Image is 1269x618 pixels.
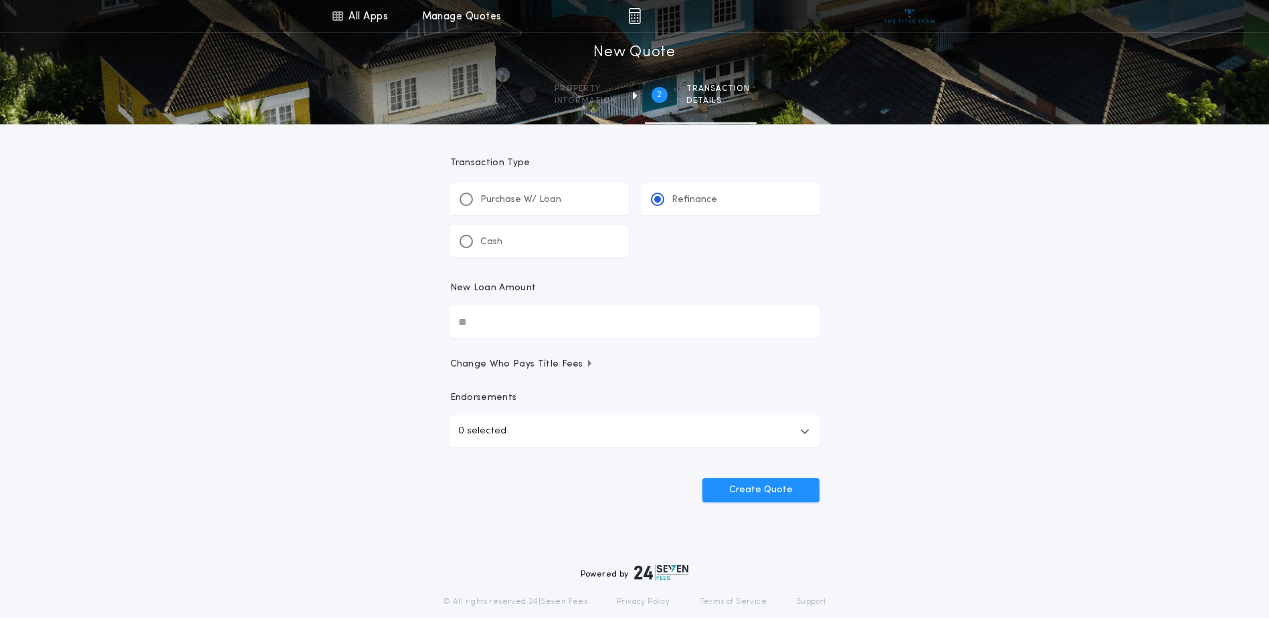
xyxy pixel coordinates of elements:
[458,423,506,439] p: 0 selected
[450,306,819,338] input: New Loan Amount
[450,358,819,371] button: Change Who Pays Title Fees
[450,415,819,447] button: 0 selected
[700,597,767,607] a: Terms of Service
[686,84,750,94] span: Transaction
[617,597,670,607] a: Privacy Policy
[884,9,935,23] img: vs-icon
[450,391,819,405] p: Endorsements
[480,193,561,207] p: Purchase W/ Loan
[450,358,594,371] span: Change Who Pays Title Fees
[581,564,689,581] div: Powered by
[450,157,819,170] p: Transaction Type
[443,597,587,607] p: © All rights reserved. 24|Seven Fees
[480,235,502,249] p: Cash
[702,478,819,502] button: Create Quote
[686,96,750,106] span: details
[555,84,617,94] span: Property
[450,282,536,295] p: New Loan Amount
[555,96,617,106] span: information
[593,42,675,64] h1: New Quote
[634,564,689,581] img: logo
[657,90,662,100] h2: 2
[796,597,826,607] a: Support
[672,193,717,207] p: Refinance
[628,8,641,24] img: img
